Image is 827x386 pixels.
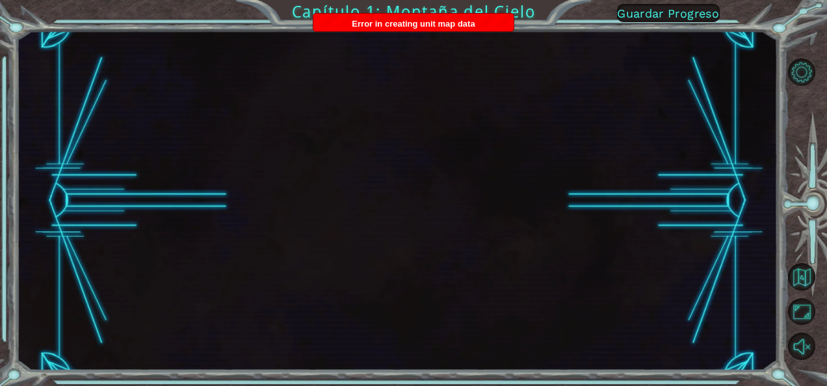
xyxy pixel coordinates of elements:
button: Volver al Mapa [788,263,815,290]
button: Opciones del Nivel [788,58,815,86]
button: Activar sonido. [788,333,815,360]
a: Volver al Mapa [790,259,827,294]
span: Guardar Progreso [617,6,719,20]
button: Maximizar Navegador [788,298,815,326]
span: Error in creating unit map data [352,19,475,29]
button: Guardar Progreso [617,4,720,22]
